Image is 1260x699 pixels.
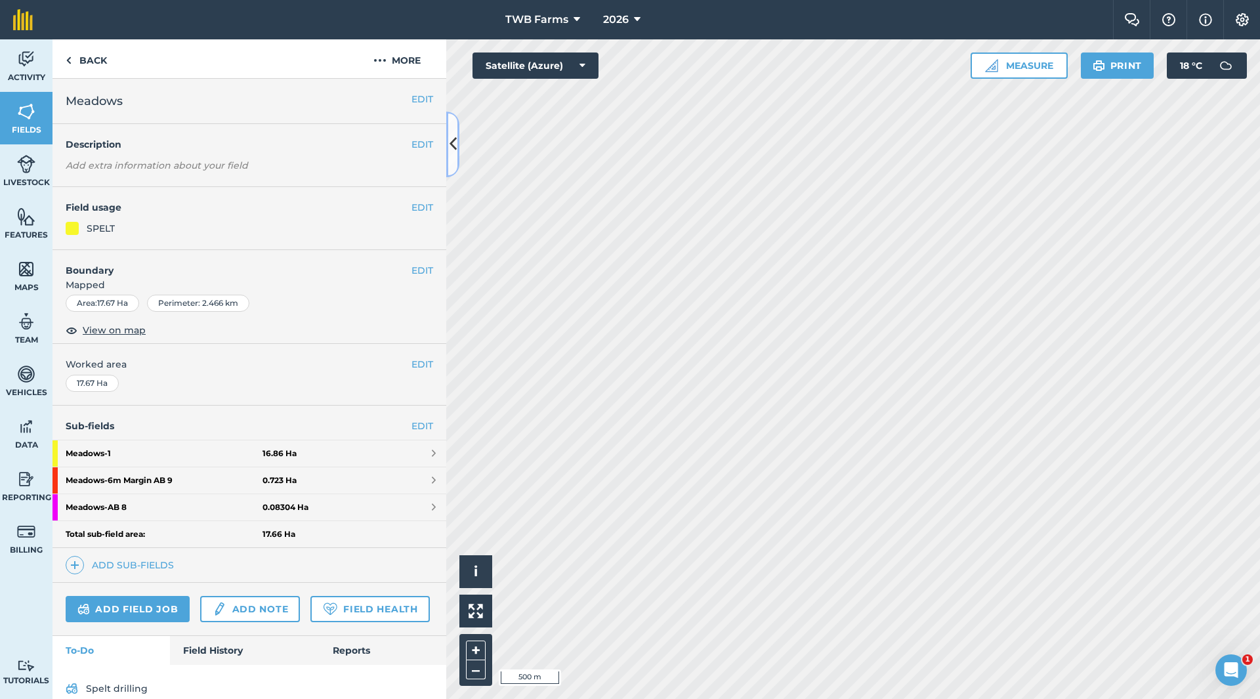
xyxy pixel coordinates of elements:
img: svg+xml;base64,PHN2ZyB4bWxucz0iaHR0cDovL3d3dy53My5vcmcvMjAwMC9zdmciIHdpZHRoPSI5IiBoZWlnaHQ9IjI0Ii... [66,53,72,68]
strong: Total sub-field area: [66,529,262,540]
a: Meadows-AB 80.08304 Ha [52,494,446,520]
strong: 16.86 Ha [262,448,297,459]
img: svg+xml;base64,PD94bWwgdmVyc2lvbj0iMS4wIiBlbmNvZGluZz0idXRmLTgiPz4KPCEtLSBHZW5lcmF0b3I6IEFkb2JlIE... [17,660,35,672]
button: – [466,660,486,679]
iframe: Intercom live chat [1215,654,1247,686]
div: Perimeter : 2.466 km [147,295,249,312]
strong: 0.723 Ha [262,475,297,486]
span: 18 ° C [1180,53,1202,79]
button: 18 °C [1167,53,1247,79]
button: View on map [66,322,146,338]
img: svg+xml;base64,PHN2ZyB4bWxucz0iaHR0cDovL3d3dy53My5vcmcvMjAwMC9zdmciIHdpZHRoPSIyMCIgaGVpZ2h0PSIyNC... [373,53,387,68]
h4: Boundary [52,250,411,278]
img: Ruler icon [985,59,998,72]
button: More [348,39,446,78]
button: Measure [971,53,1068,79]
h4: Description [66,137,433,152]
button: EDIT [411,92,433,106]
button: EDIT [411,200,433,215]
a: Meadows-116.86 Ha [52,440,446,467]
img: Four arrows, one pointing top left, one top right, one bottom right and the last bottom left [469,604,483,618]
button: i [459,555,492,588]
button: EDIT [411,357,433,371]
img: svg+xml;base64,PHN2ZyB4bWxucz0iaHR0cDovL3d3dy53My5vcmcvMjAwMC9zdmciIHdpZHRoPSIxOSIgaGVpZ2h0PSIyNC... [1093,58,1105,74]
span: 1 [1242,654,1253,665]
img: svg+xml;base64,PD94bWwgdmVyc2lvbj0iMS4wIiBlbmNvZGluZz0idXRmLTgiPz4KPCEtLSBHZW5lcmF0b3I6IEFkb2JlIE... [1213,53,1239,79]
img: svg+xml;base64,PHN2ZyB4bWxucz0iaHR0cDovL3d3dy53My5vcmcvMjAwMC9zdmciIHdpZHRoPSI1NiIgaGVpZ2h0PSI2MC... [17,207,35,226]
strong: 17.66 Ha [262,529,295,540]
a: Meadows-6m Margin AB 90.723 Ha [52,467,446,494]
button: EDIT [411,263,433,278]
img: svg+xml;base64,PD94bWwgdmVyc2lvbj0iMS4wIiBlbmNvZGluZz0idXRmLTgiPz4KPCEtLSBHZW5lcmF0b3I6IEFkb2JlIE... [17,312,35,331]
button: Satellite (Azure) [472,53,598,79]
a: Spelt drilling [66,678,433,699]
strong: Meadows - AB 8 [66,494,262,520]
a: To-Do [52,636,170,665]
em: Add extra information about your field [66,159,248,171]
span: Mapped [52,278,446,292]
a: Add field job [66,596,190,622]
span: View on map [83,323,146,337]
span: Meadows [66,92,123,110]
img: fieldmargin Logo [13,9,33,30]
a: Reports [320,636,446,665]
img: svg+xml;base64,PD94bWwgdmVyc2lvbj0iMS4wIiBlbmNvZGluZz0idXRmLTgiPz4KPCEtLSBHZW5lcmF0b3I6IEFkb2JlIE... [17,49,35,69]
span: TWB Farms [505,12,568,28]
span: i [474,563,478,580]
img: svg+xml;base64,PD94bWwgdmVyc2lvbj0iMS4wIiBlbmNvZGluZz0idXRmLTgiPz4KPCEtLSBHZW5lcmF0b3I6IEFkb2JlIE... [17,154,35,174]
span: 2026 [603,12,629,28]
strong: 0.08304 Ha [262,502,308,513]
img: A cog icon [1234,13,1250,26]
h4: Field usage [66,200,411,215]
img: svg+xml;base64,PHN2ZyB4bWxucz0iaHR0cDovL3d3dy53My5vcmcvMjAwMC9zdmciIHdpZHRoPSIxNyIgaGVpZ2h0PSIxNy... [1199,12,1212,28]
span: Worked area [66,357,433,371]
strong: Meadows - 6m Margin AB 9 [66,467,262,494]
img: svg+xml;base64,PD94bWwgdmVyc2lvbj0iMS4wIiBlbmNvZGluZz0idXRmLTgiPz4KPCEtLSBHZW5lcmF0b3I6IEFkb2JlIE... [17,417,35,436]
div: SPELT [87,221,115,236]
a: EDIT [411,419,433,433]
button: Print [1081,53,1154,79]
div: 17.67 Ha [66,375,119,392]
button: EDIT [411,137,433,152]
h4: Sub-fields [52,419,446,433]
button: + [466,641,486,660]
a: Back [52,39,120,78]
a: Field Health [310,596,429,622]
img: svg+xml;base64,PD94bWwgdmVyc2lvbj0iMS4wIiBlbmNvZGluZz0idXRmLTgiPz4KPCEtLSBHZW5lcmF0b3I6IEFkb2JlIE... [17,364,35,384]
a: Add sub-fields [66,556,179,574]
img: svg+xml;base64,PD94bWwgdmVyc2lvbj0iMS4wIiBlbmNvZGluZz0idXRmLTgiPz4KPCEtLSBHZW5lcmF0b3I6IEFkb2JlIE... [212,601,226,617]
img: svg+xml;base64,PHN2ZyB4bWxucz0iaHR0cDovL3d3dy53My5vcmcvMjAwMC9zdmciIHdpZHRoPSI1NiIgaGVpZ2h0PSI2MC... [17,259,35,279]
a: Field History [170,636,319,665]
img: svg+xml;base64,PD94bWwgdmVyc2lvbj0iMS4wIiBlbmNvZGluZz0idXRmLTgiPz4KPCEtLSBHZW5lcmF0b3I6IEFkb2JlIE... [17,522,35,541]
img: svg+xml;base64,PHN2ZyB4bWxucz0iaHR0cDovL3d3dy53My5vcmcvMjAwMC9zdmciIHdpZHRoPSIxNCIgaGVpZ2h0PSIyNC... [70,557,79,573]
img: svg+xml;base64,PD94bWwgdmVyc2lvbj0iMS4wIiBlbmNvZGluZz0idXRmLTgiPz4KPCEtLSBHZW5lcmF0b3I6IEFkb2JlIE... [77,601,90,617]
img: svg+xml;base64,PHN2ZyB4bWxucz0iaHR0cDovL3d3dy53My5vcmcvMjAwMC9zdmciIHdpZHRoPSIxOCIgaGVpZ2h0PSIyNC... [66,322,77,338]
strong: Meadows - 1 [66,440,262,467]
img: Two speech bubbles overlapping with the left bubble in the forefront [1124,13,1140,26]
img: A question mark icon [1161,13,1177,26]
img: svg+xml;base64,PD94bWwgdmVyc2lvbj0iMS4wIiBlbmNvZGluZz0idXRmLTgiPz4KPCEtLSBHZW5lcmF0b3I6IEFkb2JlIE... [66,681,78,696]
div: Area : 17.67 Ha [66,295,139,312]
a: Add note [200,596,300,622]
img: svg+xml;base64,PD94bWwgdmVyc2lvbj0iMS4wIiBlbmNvZGluZz0idXRmLTgiPz4KPCEtLSBHZW5lcmF0b3I6IEFkb2JlIE... [17,469,35,489]
img: svg+xml;base64,PHN2ZyB4bWxucz0iaHR0cDovL3d3dy53My5vcmcvMjAwMC9zdmciIHdpZHRoPSI1NiIgaGVpZ2h0PSI2MC... [17,102,35,121]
